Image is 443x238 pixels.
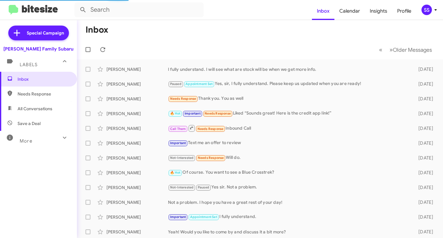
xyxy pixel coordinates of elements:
div: [PERSON_NAME] [106,81,168,87]
span: Paused [170,82,182,86]
div: [DATE] [411,229,438,235]
a: Inbox [312,2,334,20]
span: » [389,46,393,54]
div: [PERSON_NAME] [106,170,168,176]
span: 🔥 Hot [170,111,181,115]
span: Needs Response [198,127,224,131]
span: Save a Deal [18,120,41,127]
span: Inbox [18,76,70,82]
div: Yes, sir, I fully understand. Please keep us updated when you are ready! [168,80,411,87]
span: More [20,138,32,144]
div: Not a problem. I hope you have a great rest of your day! [168,199,411,205]
span: Older Messages [393,46,432,53]
span: Not-Interested [170,185,194,189]
input: Search [74,2,204,17]
div: Inbound Call [168,124,411,132]
span: Needs Response [205,111,231,115]
div: [DATE] [411,170,438,176]
div: Thank you. You as well [168,95,411,102]
div: [DATE] [411,125,438,131]
button: Next [386,43,436,56]
span: Call Them [170,127,186,131]
div: [PERSON_NAME] [106,229,168,235]
div: [DATE] [411,96,438,102]
span: Needs Response [18,91,70,97]
span: Important [170,215,186,219]
div: [PERSON_NAME] [106,140,168,146]
div: [PERSON_NAME] [106,184,168,191]
span: All Conversations [18,106,52,112]
span: Labels [20,62,38,67]
a: Special Campaign [8,26,69,40]
div: Yeah! Would you like to come by and discuss it a bit more? [168,229,411,235]
a: Insights [365,2,392,20]
span: 🔥 Hot [170,171,181,175]
div: [PERSON_NAME] [106,155,168,161]
div: I fully understand. [168,213,411,220]
a: Calendar [334,2,365,20]
span: Needs Response [170,97,196,101]
div: [DATE] [411,66,438,72]
div: Will do. [168,154,411,161]
span: Special Campaign [27,30,64,36]
div: [DATE] [411,184,438,191]
span: Appointment Set [186,82,213,86]
div: [DATE] [411,111,438,117]
div: SS [421,5,432,15]
div: [DATE] [411,214,438,220]
div: [PERSON_NAME] [106,66,168,72]
nav: Page navigation example [376,43,436,56]
a: Profile [392,2,416,20]
div: [PERSON_NAME] [106,199,168,205]
div: I fully understand. I will see what are stock will be when we get more info. [168,66,411,72]
div: [PERSON_NAME] [106,214,168,220]
h1: Inbox [86,25,108,35]
span: Important [170,141,186,145]
div: [DATE] [411,199,438,205]
span: Not-Interested [170,156,194,160]
span: Paused [198,185,209,189]
div: Yes sir. Not a problem. [168,184,411,191]
span: Important [185,111,201,115]
div: [DATE] [411,155,438,161]
div: Text me an offer to review [168,139,411,147]
div: Liked “Sounds great! Here is the credit app link!” [168,110,411,117]
div: [DATE] [411,81,438,87]
span: Appointment Set [190,215,217,219]
div: [DATE] [411,140,438,146]
div: [PERSON_NAME] [106,111,168,117]
button: Previous [375,43,386,56]
span: Needs Response [198,156,224,160]
div: Of course. You want to see a Blue Crosstrek? [168,169,411,176]
button: SS [416,5,436,15]
div: [PERSON_NAME] [106,125,168,131]
div: [PERSON_NAME] Family Subaru [3,46,74,52]
span: « [379,46,382,54]
div: [PERSON_NAME] [106,96,168,102]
